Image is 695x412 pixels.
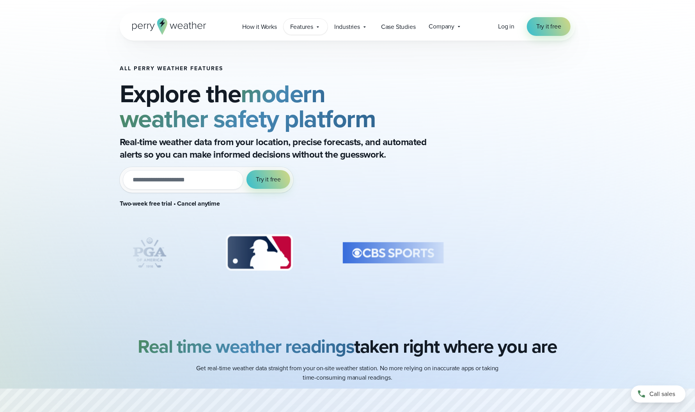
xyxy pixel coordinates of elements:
span: Case Studies [381,22,416,32]
span: Try it free [256,175,281,184]
a: Try it free [527,17,571,36]
a: How it Works [236,19,284,35]
a: Log in [498,22,514,31]
div: 5 of 8 [118,233,181,272]
strong: Two-week free trial • Cancel anytime [120,199,220,208]
div: 7 of 8 [338,233,449,272]
strong: Real time weather readings [138,332,354,360]
span: Call sales [649,389,675,399]
h2: taken right where you are [138,336,557,357]
button: Try it free [246,170,290,189]
img: CBS-Sports.svg [338,233,449,272]
h1: All Perry Weather Features [120,66,458,72]
strong: modern weather safety platform [120,75,376,137]
span: Industries [334,22,360,32]
a: Call sales [631,385,686,403]
p: Real-time weather data from your location, precise forecasts, and automated alerts so you can mak... [120,136,432,161]
div: slideshow [120,233,458,276]
img: PGA.svg [118,233,181,272]
div: 6 of 8 [218,233,300,272]
span: How it Works [242,22,277,32]
span: Features [290,22,313,32]
h2: Explore the [120,81,458,131]
p: Get real-time weather data straight from your on-site weather station. No more relying on inaccur... [191,364,504,382]
span: Try it free [536,22,561,31]
img: MLB.svg [218,233,300,272]
a: Case Studies [374,19,422,35]
span: Company [429,22,455,31]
